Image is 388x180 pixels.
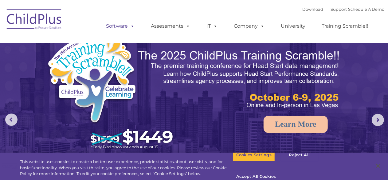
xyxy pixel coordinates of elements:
button: Reject All [280,149,319,162]
span: Last name [85,41,104,45]
a: Assessments [145,20,197,32]
img: ChildPlus by Procare Solutions [4,5,65,36]
a: Learn More [264,116,328,133]
button: Cookies Settings [233,149,275,162]
button: Close [371,159,385,173]
a: University [275,20,312,32]
a: Support [331,7,347,12]
a: Schedule A Demo [348,7,385,12]
a: Training Scramble!! [316,20,374,32]
font: | [303,7,385,12]
a: Company [228,20,271,32]
div: This website uses cookies to create a better user experience, provide statistics about user visit... [20,159,233,177]
a: IT [201,20,224,32]
span: Phone number [85,66,112,70]
a: Software [100,20,141,32]
a: Download [303,7,323,12]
